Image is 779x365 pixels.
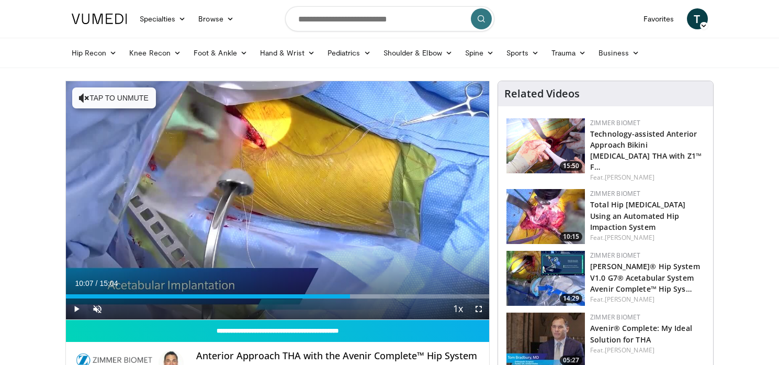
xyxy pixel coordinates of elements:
span: 10:15 [560,232,582,241]
a: Zimmer Biomet [590,118,640,127]
span: 14:29 [560,294,582,303]
a: Hand & Wrist [254,42,321,63]
div: Feat. [590,295,705,304]
a: Avenir® Complete: My Ideal Solution for THA [590,323,692,344]
div: Feat. [590,173,705,182]
video-js: Video Player [66,81,490,320]
a: Hip Recon [65,42,123,63]
a: Foot & Ankle [187,42,254,63]
span: 05:27 [560,356,582,365]
a: 14:29 [506,251,585,306]
a: Trauma [545,42,593,63]
div: Progress Bar [66,294,490,298]
span: / [96,279,98,287]
a: Specialties [133,8,193,29]
a: [PERSON_NAME] [605,346,654,355]
a: 10:15 [506,189,585,244]
span: 10:07 [75,279,94,287]
a: Zimmer Biomet [590,251,640,260]
a: Technology-assisted Anterior Approach Bikini [MEDICAL_DATA] THA with Z1™ F… [590,129,702,172]
button: Tap to unmute [72,87,156,108]
div: Feat. [590,346,705,355]
a: Sports [500,42,545,63]
a: Favorites [637,8,681,29]
a: Zimmer Biomet [590,189,640,198]
input: Search topics, interventions [285,6,494,31]
h4: Anterior Approach THA with the Avenir Complete™ Hip System [196,350,481,362]
span: 15:04 [99,279,118,287]
button: Fullscreen [468,298,489,319]
a: Spine [459,42,500,63]
a: Knee Recon [123,42,187,63]
a: Shoulder & Elbow [377,42,459,63]
a: Total Hip [MEDICAL_DATA] Using an Automated Hip Impaction System [590,200,685,231]
a: Pediatrics [321,42,377,63]
a: [PERSON_NAME]® Hip System V1.0 G7® Acetabular System Avenir Complete™ Hip Sys… [590,261,700,293]
a: [PERSON_NAME] [605,173,654,182]
button: Play [66,298,87,319]
button: Playback Rate [447,298,468,319]
h4: Related Videos [504,87,580,100]
a: Browse [192,8,240,29]
img: e14eeaa8-b44c-4813-8ce8-7e2faa75be29.150x105_q85_crop-smart_upscale.jpg [506,251,585,306]
a: Zimmer Biomet [590,313,640,322]
div: Feat. [590,233,705,242]
button: Unmute [87,298,108,319]
span: 15:50 [560,161,582,171]
a: [PERSON_NAME] [605,295,654,304]
img: fb3500a4-4dd2-4f5c-8a81-f8678b3ae64e.150x105_q85_crop-smart_upscale.jpg [506,189,585,244]
a: 15:50 [506,118,585,173]
a: Business [592,42,646,63]
img: VuMedi Logo [72,14,127,24]
a: [PERSON_NAME] [605,233,654,242]
a: T [687,8,708,29]
img: 896f6787-b5f3-455d-928f-da3bb3055a34.png.150x105_q85_crop-smart_upscale.png [506,118,585,173]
